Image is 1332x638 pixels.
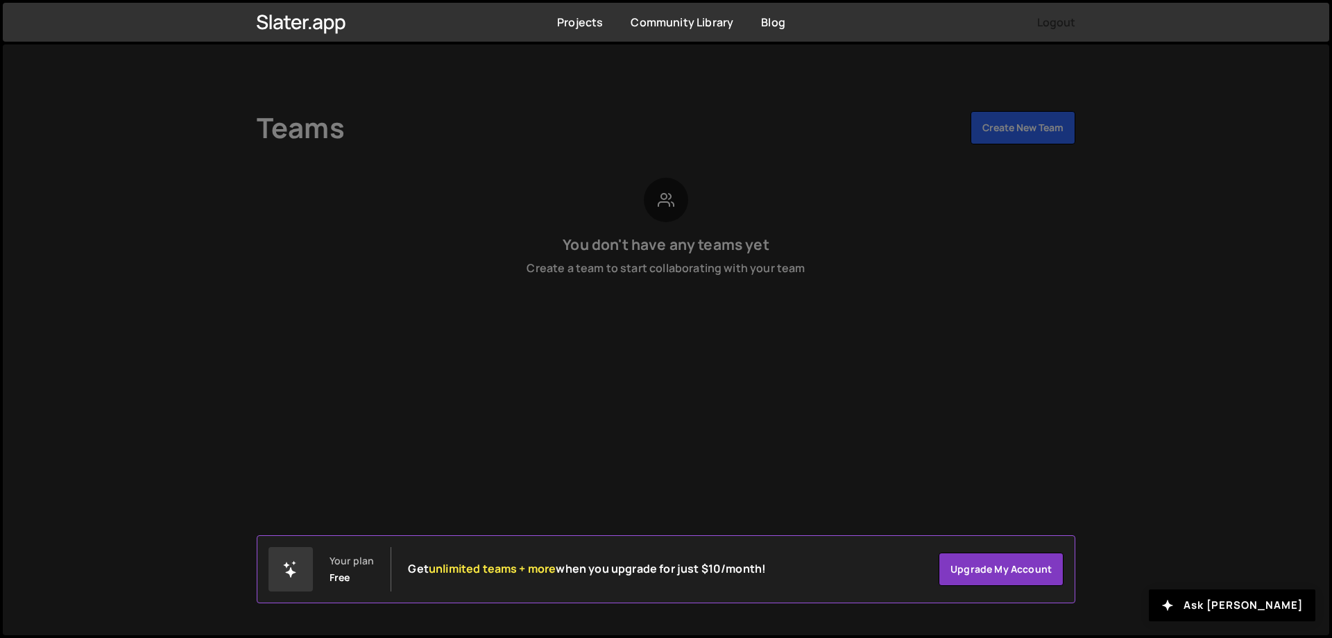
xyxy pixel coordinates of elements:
[1037,10,1075,35] button: Logout
[330,572,350,583] div: Free
[631,15,733,30] a: Community Library
[557,15,603,30] a: Projects
[761,15,785,30] a: Blog
[429,561,556,576] span: unlimited teams + more
[408,562,766,576] h2: Get when you upgrade for just $10/month!
[1149,589,1315,621] button: Ask [PERSON_NAME]
[330,555,374,566] div: Your plan
[939,553,1064,586] a: Upgrade my account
